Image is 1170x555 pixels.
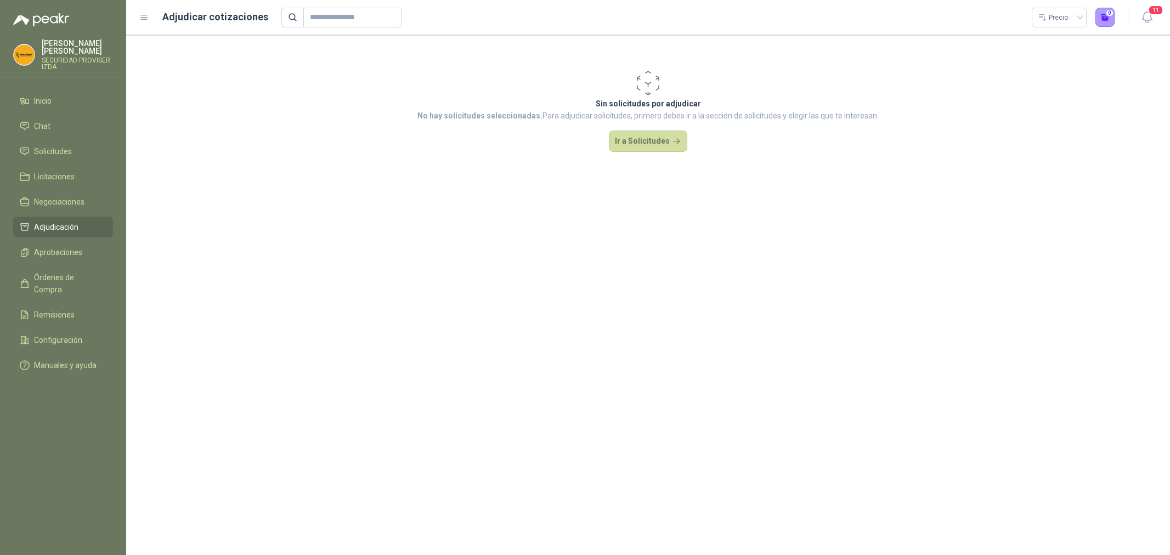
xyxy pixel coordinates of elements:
[1137,8,1157,27] button: 11
[34,334,82,346] span: Configuración
[1095,8,1115,27] button: 0
[34,95,52,107] span: Inicio
[609,131,688,152] button: Ir a Solicitudes
[13,267,113,300] a: Órdenes de Compra
[14,44,35,65] img: Company Logo
[417,110,879,122] p: Para adjudicar solicitudes, primero debes ir a la sección de solicitudes y elegir las que te inte...
[42,39,113,55] p: [PERSON_NAME] [PERSON_NAME]
[13,304,113,325] a: Remisiones
[13,141,113,162] a: Solicitudes
[34,271,103,296] span: Órdenes de Compra
[34,196,84,208] span: Negociaciones
[42,57,113,70] p: SEGURIDAD PROVISER LTDA
[162,9,268,25] h1: Adjudicar cotizaciones
[13,166,113,187] a: Licitaciones
[1148,5,1163,15] span: 11
[13,217,113,237] a: Adjudicación
[34,145,72,157] span: Solicitudes
[13,13,69,26] img: Logo peakr
[13,116,113,137] a: Chat
[34,246,82,258] span: Aprobaciones
[34,309,75,321] span: Remisiones
[13,90,113,111] a: Inicio
[1038,9,1070,26] div: Precio
[13,330,113,350] a: Configuración
[34,171,75,183] span: Licitaciones
[13,191,113,212] a: Negociaciones
[13,355,113,376] a: Manuales y ayuda
[34,221,78,233] span: Adjudicación
[417,98,879,110] p: Sin solicitudes por adjudicar
[34,120,50,132] span: Chat
[417,111,542,120] strong: No hay solicitudes seleccionadas.
[34,359,97,371] span: Manuales y ayuda
[13,242,113,263] a: Aprobaciones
